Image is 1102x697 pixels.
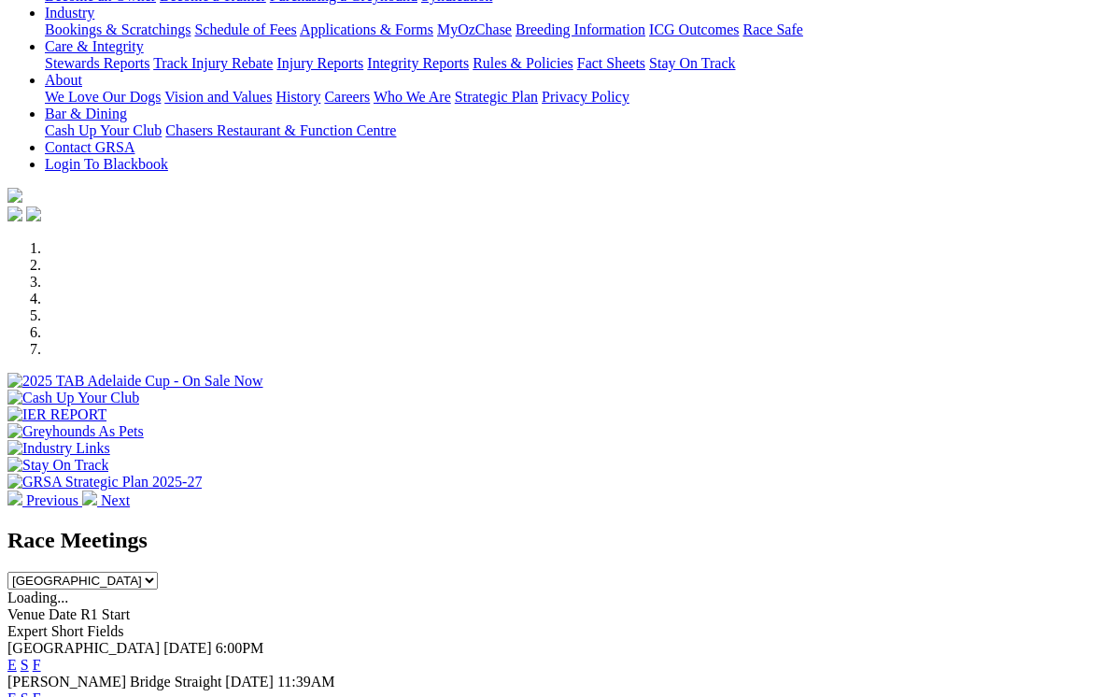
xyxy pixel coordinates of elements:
[87,623,123,639] span: Fields
[742,21,802,37] a: Race Safe
[455,89,538,105] a: Strategic Plan
[7,640,160,656] span: [GEOGRAPHIC_DATA]
[45,156,168,172] a: Login To Blackbook
[7,491,22,505] img: chevron-left-pager-white.svg
[45,55,149,71] a: Stewards Reports
[45,139,134,155] a: Contact GRSA
[21,657,29,673] a: S
[26,206,41,221] img: twitter.svg
[101,492,130,508] span: Next
[45,122,1095,139] div: Bar & Dining
[7,406,106,423] img: IER REPORT
[194,21,296,37] a: Schedule of Fees
[45,21,1095,38] div: Industry
[649,55,735,71] a: Stay On Track
[324,89,370,105] a: Careers
[82,491,97,505] img: chevron-right-pager-white.svg
[225,674,274,690] span: [DATE]
[26,492,78,508] span: Previous
[45,89,1095,106] div: About
[7,474,202,491] img: GRSA Strategic Plan 2025-27
[300,21,433,37] a: Applications & Forms
[7,528,1095,553] h2: Race Meetings
[374,89,451,105] a: Who We Are
[7,206,22,221] img: facebook.svg
[45,106,127,121] a: Bar & Dining
[45,38,144,54] a: Care & Integrity
[45,89,161,105] a: We Love Our Dogs
[7,373,263,390] img: 2025 TAB Adelaide Cup - On Sale Now
[45,55,1095,72] div: Care & Integrity
[216,640,264,656] span: 6:00PM
[367,55,469,71] a: Integrity Reports
[7,623,48,639] span: Expert
[7,657,17,673] a: E
[437,21,512,37] a: MyOzChase
[49,606,77,622] span: Date
[275,89,320,105] a: History
[577,55,645,71] a: Fact Sheets
[163,640,212,656] span: [DATE]
[45,5,94,21] a: Industry
[51,623,84,639] span: Short
[649,21,739,37] a: ICG Outcomes
[276,55,363,71] a: Injury Reports
[45,72,82,88] a: About
[473,55,573,71] a: Rules & Policies
[7,188,22,203] img: logo-grsa-white.png
[7,457,108,474] img: Stay On Track
[7,674,221,690] span: [PERSON_NAME] Bridge Straight
[7,440,110,457] img: Industry Links
[82,492,130,508] a: Next
[153,55,273,71] a: Track Injury Rebate
[165,122,396,138] a: Chasers Restaurant & Function Centre
[7,390,139,406] img: Cash Up Your Club
[45,21,191,37] a: Bookings & Scratchings
[33,657,41,673] a: F
[164,89,272,105] a: Vision and Values
[7,423,144,440] img: Greyhounds As Pets
[7,590,68,605] span: Loading...
[277,674,335,690] span: 11:39AM
[516,21,645,37] a: Breeding Information
[542,89,629,105] a: Privacy Policy
[7,606,45,622] span: Venue
[7,492,82,508] a: Previous
[45,122,162,138] a: Cash Up Your Club
[80,606,130,622] span: R1 Start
